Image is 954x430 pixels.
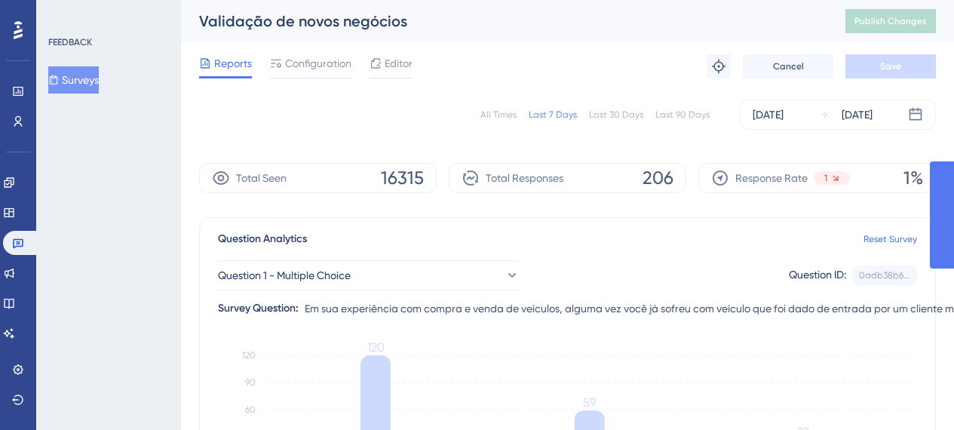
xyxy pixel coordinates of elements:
button: Publish Changes [845,9,936,33]
div: Question ID: [789,266,846,285]
tspan: 90 [245,377,256,388]
span: Cancel [773,60,804,72]
tspan: 120 [242,350,256,361]
div: Survey Question: [218,299,299,318]
button: Save [845,54,936,78]
span: Configuration [285,54,351,72]
span: Save [880,60,901,72]
tspan: 120 [367,340,385,355]
div: Validação de novos negócios [199,11,808,32]
span: Question Analytics [218,230,307,248]
iframe: UserGuiding AI Assistant Launcher [891,370,936,416]
span: Question 1 - Multiple Choice [218,266,351,284]
span: Reports [214,54,252,72]
div: Last 30 Days [589,109,643,121]
span: 1% [903,166,923,190]
div: Last 7 Days [529,109,577,121]
div: 0adb38b6... [859,269,910,281]
span: 206 [643,166,673,190]
button: Question 1 - Multiple Choice [218,260,520,290]
div: [DATE] [842,106,873,124]
a: Reset Survey [864,233,917,245]
div: [DATE] [753,106,784,124]
span: Total Responses [486,169,563,187]
span: Publish Changes [854,15,927,27]
tspan: 59 [583,395,596,410]
button: Cancel [743,54,833,78]
div: FEEDBACK [48,36,92,48]
span: Response Rate [735,169,808,187]
span: 1 [824,172,827,184]
div: Last 90 Days [655,109,710,121]
span: Total Seen [236,169,287,187]
div: All Times [480,109,517,121]
span: 16315 [381,166,424,190]
span: Editor [385,54,413,72]
button: Surveys [48,66,99,94]
tspan: 60 [245,404,256,415]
